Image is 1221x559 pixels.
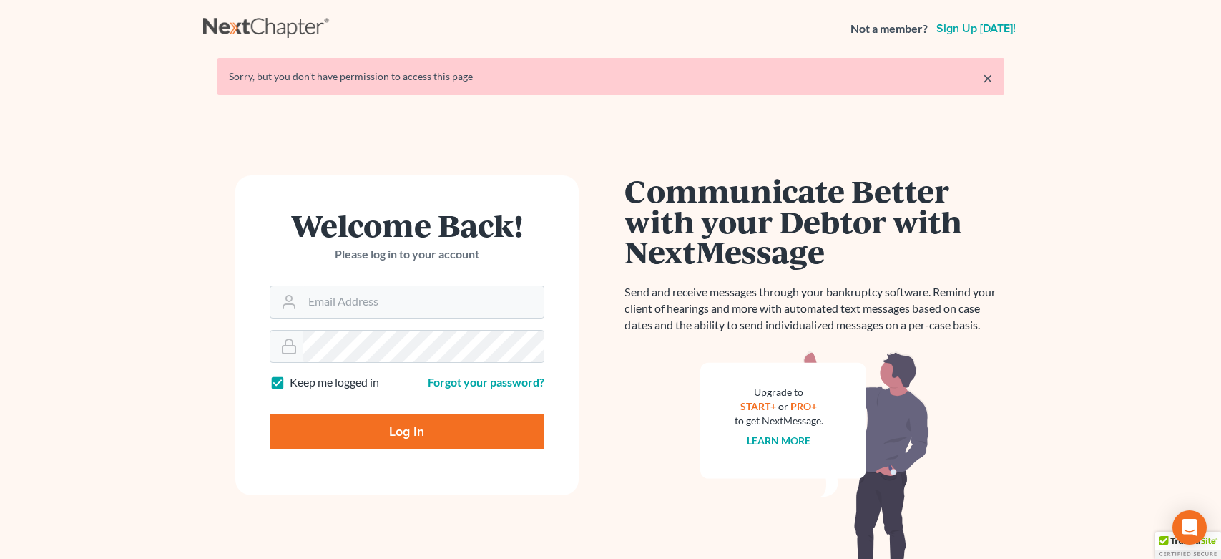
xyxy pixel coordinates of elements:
[270,414,544,449] input: Log In
[303,286,544,318] input: Email Address
[933,23,1019,34] a: Sign up [DATE]!
[740,400,776,412] a: START+
[229,69,993,84] div: Sorry, but you don't have permission to access this page
[625,175,1004,267] h1: Communicate Better with your Debtor with NextMessage
[290,374,379,391] label: Keep me logged in
[735,414,823,428] div: to get NextMessage.
[625,284,1004,334] p: Send and receive messages through your bankruptcy software. Remind your client of hearings and mo...
[1172,510,1207,545] div: Open Intercom Messenger
[850,21,928,37] strong: Not a member?
[1155,532,1221,559] div: TrustedSite Certified
[790,400,817,412] a: PRO+
[428,375,544,389] a: Forgot your password?
[747,434,810,447] a: Learn more
[735,385,823,399] div: Upgrade to
[983,69,993,87] a: ×
[270,210,544,240] h1: Welcome Back!
[270,246,544,263] p: Please log in to your account
[778,400,788,412] span: or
